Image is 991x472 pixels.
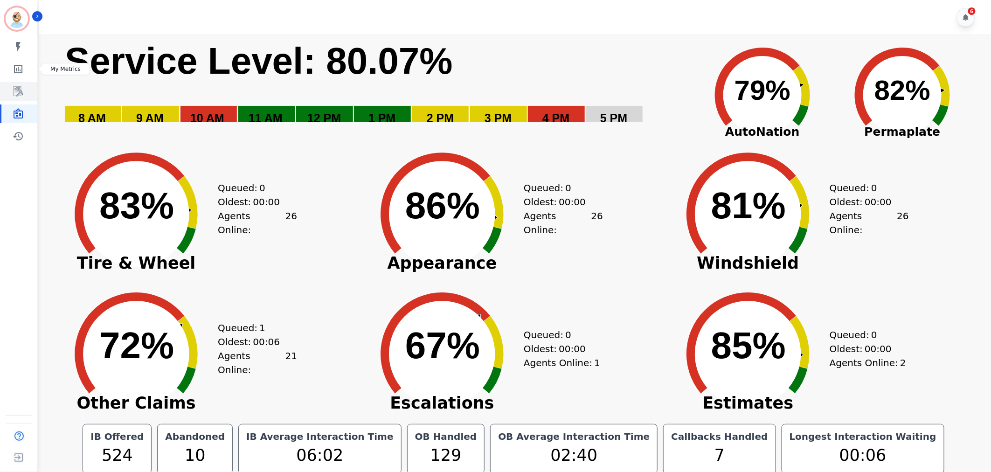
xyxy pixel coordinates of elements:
[285,349,297,377] span: 21
[360,258,524,268] span: Appearance
[89,443,146,468] div: 524
[360,398,524,408] span: Escalations
[136,111,164,125] text: 9 AM
[591,209,603,237] span: 26
[711,325,786,366] text: 85%
[413,430,479,443] div: OB Handled
[78,111,106,125] text: 8 AM
[524,181,594,195] div: Queued:
[485,111,512,125] text: 3 PM
[830,342,900,356] div: Oldest:
[524,195,594,209] div: Oldest:
[163,430,227,443] div: Abandoned
[405,325,480,366] text: 67%
[163,443,227,468] div: 10
[871,328,877,342] span: 0
[218,195,288,209] div: Oldest:
[427,111,454,125] text: 2 PM
[259,181,265,195] span: 0
[559,195,586,209] span: 00:00
[55,258,218,268] span: Tire & Wheel
[218,349,297,377] div: Agents Online:
[871,181,877,195] span: 0
[249,111,283,125] text: 11 AM
[830,356,909,370] div: Agents Online:
[413,443,479,468] div: 129
[259,321,265,335] span: 1
[99,325,174,366] text: 72%
[368,111,395,125] text: 1 PM
[874,75,930,106] text: 82%
[600,111,627,125] text: 5 PM
[735,75,790,106] text: 79%
[666,258,830,268] span: Windshield
[594,356,600,370] span: 1
[542,111,569,125] text: 4 PM
[865,195,892,209] span: 00:00
[711,185,786,226] text: 81%
[496,443,651,468] div: 02:40
[524,209,603,237] div: Agents Online:
[832,123,972,141] span: Permaplate
[55,398,218,408] span: Other Claims
[253,335,280,349] span: 00:06
[65,40,453,82] text: Service Level: 80.07%
[669,430,769,443] div: Callbacks Handled
[89,430,146,443] div: IB Offered
[405,185,480,226] text: 86%
[830,328,900,342] div: Queued:
[666,398,830,408] span: Estimates
[218,209,297,237] div: Agents Online:
[244,430,395,443] div: IB Average Interaction Time
[900,356,906,370] span: 2
[524,342,594,356] div: Oldest:
[830,195,900,209] div: Oldest:
[865,342,892,356] span: 00:00
[565,181,571,195] span: 0
[285,209,297,237] span: 26
[218,335,288,349] div: Oldest:
[190,111,224,125] text: 10 AM
[253,195,280,209] span: 00:00
[496,430,651,443] div: OB Average Interaction Time
[244,443,395,468] div: 06:02
[897,209,909,237] span: 26
[968,7,976,15] div: 6
[6,7,28,30] img: Bordered avatar
[218,181,288,195] div: Queued:
[559,342,586,356] span: 00:00
[307,111,341,125] text: 12 PM
[788,430,938,443] div: Longest Interaction Waiting
[830,209,909,237] div: Agents Online:
[788,443,938,468] div: 00:06
[693,123,832,141] span: AutoNation
[99,185,174,226] text: 83%
[669,443,769,468] div: 7
[218,321,288,335] div: Queued:
[64,38,691,139] svg: Service Level: 0%
[830,181,900,195] div: Queued:
[524,328,594,342] div: Queued:
[524,356,603,370] div: Agents Online:
[565,328,571,342] span: 0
